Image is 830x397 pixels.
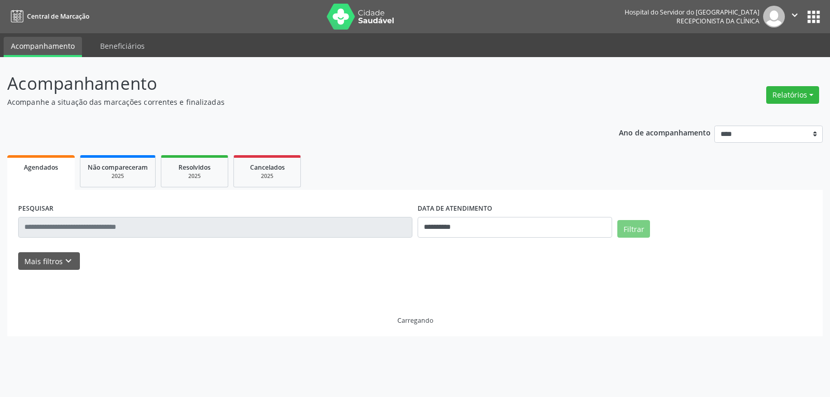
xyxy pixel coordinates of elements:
[7,8,89,25] a: Central de Marcação
[785,6,805,28] button: 
[93,37,152,55] a: Beneficiários
[178,163,211,172] span: Resolvidos
[676,17,759,25] span: Recepcionista da clínica
[169,172,220,180] div: 2025
[805,8,823,26] button: apps
[619,126,711,139] p: Ano de acompanhamento
[18,201,53,217] label: PESQUISAR
[766,86,819,104] button: Relatórios
[617,220,650,238] button: Filtrar
[27,12,89,21] span: Central de Marcação
[625,8,759,17] div: Hospital do Servidor do [GEOGRAPHIC_DATA]
[7,97,578,107] p: Acompanhe a situação das marcações correntes e finalizadas
[4,37,82,57] a: Acompanhamento
[789,9,800,21] i: 
[63,255,74,267] i: keyboard_arrow_down
[88,172,148,180] div: 2025
[397,316,433,325] div: Carregando
[24,163,58,172] span: Agendados
[418,201,492,217] label: DATA DE ATENDIMENTO
[88,163,148,172] span: Não compareceram
[7,71,578,97] p: Acompanhamento
[763,6,785,28] img: img
[18,252,80,270] button: Mais filtroskeyboard_arrow_down
[241,172,293,180] div: 2025
[250,163,285,172] span: Cancelados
